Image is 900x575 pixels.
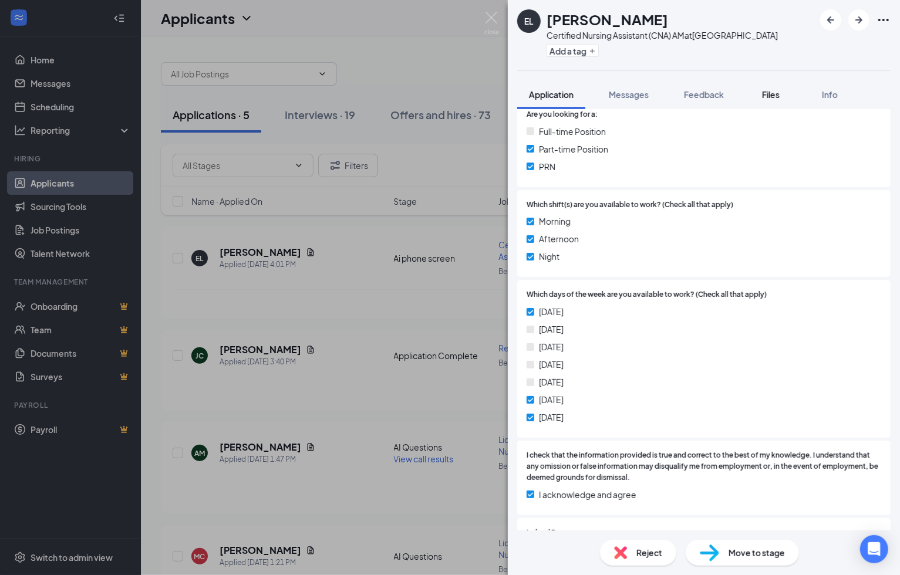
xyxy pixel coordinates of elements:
[822,89,838,100] span: Info
[539,143,608,155] span: Part-time Position
[636,546,662,559] span: Reject
[820,9,841,31] button: ArrowLeftNew
[527,450,881,483] span: I check that the information provided is true and correct to the best of my knowledge. I understa...
[539,323,564,336] span: [DATE]
[527,109,598,120] span: Are you looking for a:
[529,89,574,100] span: Application
[547,29,778,41] div: Certified Nursing Assistant (CNA) AM at [GEOGRAPHIC_DATA]
[848,9,869,31] button: ArrowRight
[824,13,838,27] svg: ArrowLeftNew
[527,199,733,211] span: Which shift(s) are you available to work? (Check all that apply)
[539,232,579,245] span: Afternoon
[539,358,564,371] span: [DATE]
[609,89,649,100] span: Messages
[589,48,596,55] svg: Plus
[539,411,564,424] span: [DATE]
[527,527,578,539] span: Indeed Resume
[539,250,559,263] span: Night
[539,160,555,173] span: PRN
[539,125,606,138] span: Full-time Position
[547,9,668,29] h1: [PERSON_NAME]
[852,13,866,27] svg: ArrowRight
[860,535,888,563] div: Open Intercom Messenger
[762,89,780,100] span: Files
[729,546,785,559] span: Move to stage
[524,15,534,27] div: EL
[539,340,564,353] span: [DATE]
[539,488,636,501] span: I acknowledge and agree
[539,305,564,318] span: [DATE]
[877,13,891,27] svg: Ellipses
[684,89,724,100] span: Feedback
[527,289,767,300] span: Which days of the week are you available to work? (Check all that apply)
[539,215,571,228] span: Morning
[539,376,564,388] span: [DATE]
[539,393,564,406] span: [DATE]
[547,45,599,57] button: PlusAdd a tag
